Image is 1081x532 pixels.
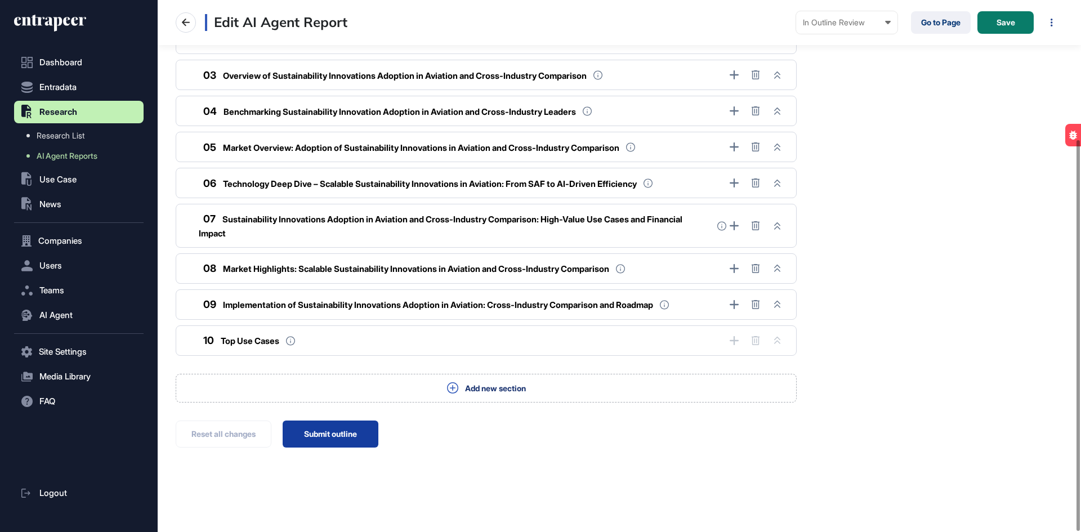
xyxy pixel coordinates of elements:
span: News [39,200,61,209]
button: Teams [14,279,144,302]
span: AI Agent [39,311,73,320]
button: Site Settings [14,341,144,363]
span: Media Library [39,372,91,381]
span: 06 [203,177,216,189]
span: Dashboard [39,58,82,67]
button: Users [14,254,144,277]
a: Dashboard [14,51,144,74]
span: 05 [203,141,216,153]
span: Market Highlights: Scalable Sustainability Innovations in Aviation and Cross-Industry Comparison [223,263,609,274]
span: Technology Deep Dive – Scalable Sustainability Innovations in Aviation: From SAF to AI-Driven Eff... [223,178,637,189]
button: Submit outline [283,421,378,448]
a: Research List [20,126,144,146]
span: Users [39,261,62,270]
span: Implementation of Sustainability Innovations Adoption in Aviation: Cross-Industry Comparison and ... [223,299,653,310]
span: 09 [203,298,216,310]
span: Overview of Sustainability Innovations Adoption in Aviation and Cross-Industry Comparison [223,70,587,81]
span: Entradata [39,83,77,92]
span: Save [997,19,1015,26]
button: Research [14,101,144,123]
span: Use Case [39,175,77,184]
button: Companies [14,230,144,252]
span: Top Use Cases [221,336,279,346]
span: Companies [38,236,82,245]
a: Logout [14,482,144,504]
span: Logout [39,489,67,498]
button: Media Library [14,365,144,388]
span: Site Settings [39,347,87,356]
a: AI Agent Reports [20,146,144,166]
button: Entradata [14,76,144,99]
button: News [14,193,144,216]
span: Add new section [465,382,526,394]
button: AI Agent [14,304,144,327]
span: 04 [203,105,217,117]
span: Market Overview: Adoption of Sustainability Innovations in Aviation and Cross-Industry Comparison [223,142,619,153]
button: Use Case [14,168,144,191]
span: 08 [203,262,216,274]
span: AI Agent Reports [37,151,97,160]
div: In Outline Review [803,18,891,27]
span: 07 [203,213,216,225]
span: 10 [203,334,214,346]
span: 03 [203,69,216,81]
span: Teams [39,286,64,295]
span: Sustainability Innovations Adoption in Aviation and Cross-Industry Comparison: High-Value Use Cas... [199,214,682,239]
a: Go to Page [911,11,971,34]
span: Benchmarking Sustainability Innovation Adoption in Aviation and Cross-Industry Leaders [224,106,576,117]
button: Save [977,11,1034,34]
h3: Edit AI Agent Report [205,14,347,31]
span: Research List [37,131,84,140]
button: FAQ [14,390,144,413]
span: Research [39,108,77,117]
span: FAQ [39,397,55,406]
